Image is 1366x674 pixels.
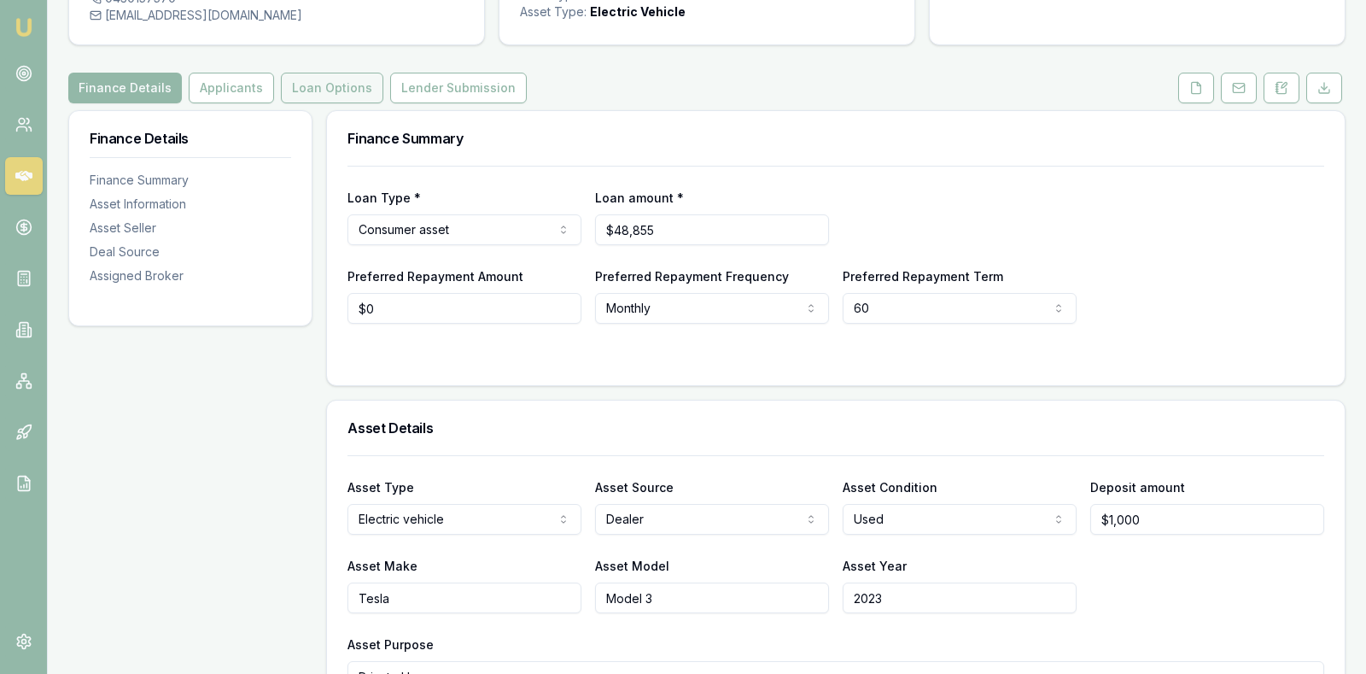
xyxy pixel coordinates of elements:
label: Loan Type * [347,190,421,205]
div: Asset Seller [90,220,291,237]
a: Lender Submission [387,73,530,103]
img: emu-icon-u.png [14,17,34,38]
label: Deposit amount [1090,480,1185,495]
h3: Finance Summary [347,132,1324,145]
button: Finance Details [68,73,182,103]
h3: Asset Details [347,421,1324,435]
label: Preferred Repayment Term [843,269,1003,284]
div: [EMAIL_ADDRESS][DOMAIN_NAME] [90,7,464,24]
label: Loan amount * [595,190,684,205]
label: Asset Make [347,559,417,573]
input: $ [347,293,581,324]
label: Asset Purpose [347,637,434,652]
a: Applicants [185,73,277,103]
label: Asset Condition [843,480,937,495]
button: Lender Submission [390,73,527,103]
label: Preferred Repayment Frequency [595,269,789,284]
button: Loan Options [281,73,383,103]
div: Asset Information [90,196,291,213]
label: Preferred Repayment Amount [347,269,523,284]
label: Asset Year [843,559,907,573]
button: Applicants [189,73,274,103]
label: Asset Type [347,480,414,495]
input: $ [595,214,829,245]
div: Asset Type : [520,3,587,21]
label: Asset Model [595,559,669,573]
div: Deal Source [90,243,291,261]
h3: Finance Details [90,132,291,145]
a: Loan Options [277,73,387,103]
div: Finance Summary [90,172,291,189]
label: Asset Source [595,480,674,495]
input: $ [1090,504,1324,535]
div: Electric Vehicle [590,3,686,21]
a: Finance Details [68,73,185,103]
div: Assigned Broker [90,267,291,284]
